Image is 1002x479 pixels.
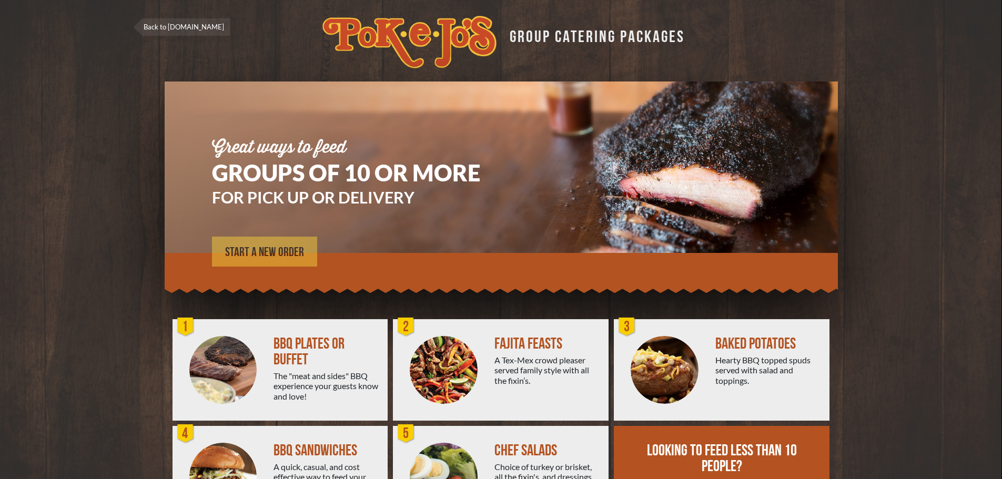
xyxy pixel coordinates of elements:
a: Back to [DOMAIN_NAME] [133,18,230,36]
div: FAJITA FEASTS [494,336,600,352]
img: PEJ-Fajitas.png [410,336,478,404]
h3: FOR PICK UP OR DELIVERY [212,189,512,205]
div: BBQ PLATES OR BUFFET [274,336,379,368]
span: START A NEW ORDER [225,246,304,259]
div: 4 [175,423,196,444]
img: PEJ-Baked-Potato.png [631,336,699,404]
div: The "meat and sides" BBQ experience your guests know and love! [274,371,379,401]
div: GROUP CATERING PACKAGES [502,24,685,45]
h1: GROUPS OF 10 OR MORE [212,161,512,184]
div: 5 [396,423,417,444]
div: Great ways to feed [212,139,512,156]
img: logo.svg [322,16,497,68]
div: BAKED POTATOES [715,336,821,352]
div: A Tex-Mex crowd pleaser served family style with all the fixin’s. [494,355,600,385]
div: 1 [175,317,196,338]
div: Hearty BBQ topped spuds served with salad and toppings. [715,355,821,385]
div: 3 [616,317,637,338]
div: CHEF SALADS [494,443,600,458]
div: BBQ SANDWICHES [274,443,379,458]
div: 2 [396,317,417,338]
img: PEJ-BBQ-Buffet.png [189,336,257,404]
div: LOOKING TO FEED LESS THAN 10 PEOPLE? [645,443,799,474]
a: START A NEW ORDER [212,237,317,267]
